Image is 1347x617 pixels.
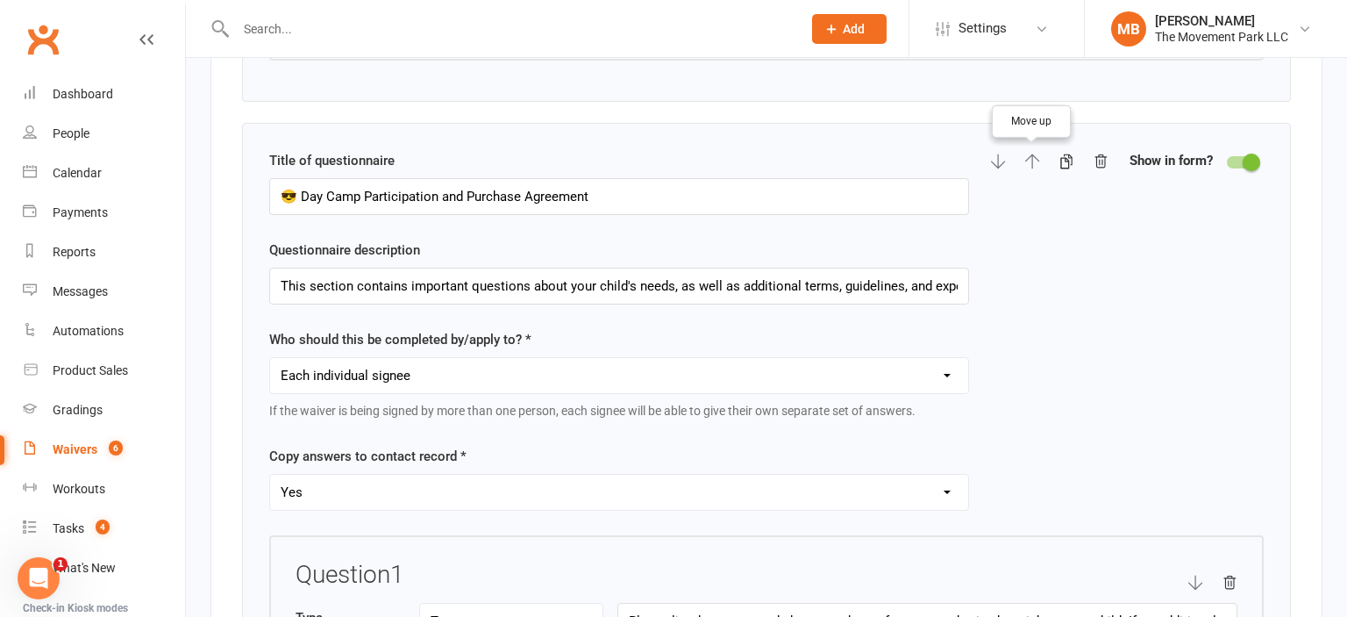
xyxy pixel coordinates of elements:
[53,363,128,377] div: Product Sales
[53,284,108,298] div: Messages
[959,9,1007,48] span: Settings
[53,442,97,456] div: Waivers
[96,520,110,534] span: 4
[109,441,123,456] span: 6
[269,150,395,171] label: Title of questionnaire
[296,562,404,589] h3: Question 1
[53,557,68,571] span: 1
[23,154,185,193] a: Calendar
[53,126,89,140] div: People
[53,87,113,101] div: Dashboard
[53,245,96,259] div: Reports
[53,324,124,338] div: Automations
[53,521,84,535] div: Tasks
[23,193,185,233] a: Payments
[23,312,185,351] a: Automations
[269,329,531,350] label: Who should this be completed by/apply to? *
[53,205,108,219] div: Payments
[53,166,102,180] div: Calendar
[843,22,865,36] span: Add
[53,403,103,417] div: Gradings
[269,240,420,261] label: Questionnaire description
[1111,11,1146,47] div: MB
[23,509,185,549] a: Tasks 4
[18,557,60,599] iframe: Intercom live chat
[23,549,185,588] a: What's New
[1155,29,1288,45] div: The Movement Park LLC
[23,430,185,470] a: Waivers 6
[231,17,789,41] input: Search...
[23,391,185,430] a: Gradings
[812,14,887,44] button: Add
[1130,150,1213,171] strong: Show in form?
[21,18,65,61] a: Clubworx
[269,401,969,420] div: If the waiver is being signed by more than one person, each signee will be able to give their own...
[23,351,185,391] a: Product Sales
[23,233,185,272] a: Reports
[23,75,185,114] a: Dashboard
[53,561,116,575] div: What's New
[1155,13,1288,29] div: [PERSON_NAME]
[53,482,105,496] div: Workouts
[23,114,185,154] a: People
[23,470,185,509] a: Workouts
[269,446,467,467] label: Copy answers to contact record *
[23,272,185,312] a: Messages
